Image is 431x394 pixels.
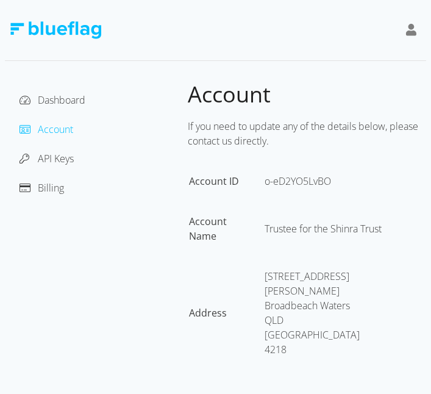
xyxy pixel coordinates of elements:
a: Billing [20,181,64,195]
div: [STREET_ADDRESS][PERSON_NAME] [265,269,413,298]
span: Account Name [189,215,227,243]
span: Account ID [189,174,239,188]
div: [GEOGRAPHIC_DATA] [265,328,413,342]
img: Blue Flag Logo [10,21,101,39]
td: o-eD2YO5LvBO [265,174,425,213]
span: Account [38,123,73,136]
div: QLD [265,313,413,328]
a: Dashboard [20,93,85,107]
div: 4218 [265,342,413,357]
div: If you need to update any of the details below, please contact us directly. [188,114,426,153]
span: Address [189,306,227,320]
a: Account [20,123,73,136]
span: Dashboard [38,93,85,107]
span: Account [188,79,271,109]
a: API Keys [20,152,74,165]
span: Billing [38,181,64,195]
td: Trustee for the Shinra Trust [265,214,425,268]
span: API Keys [38,152,74,165]
div: Broadbeach Waters [265,298,413,313]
